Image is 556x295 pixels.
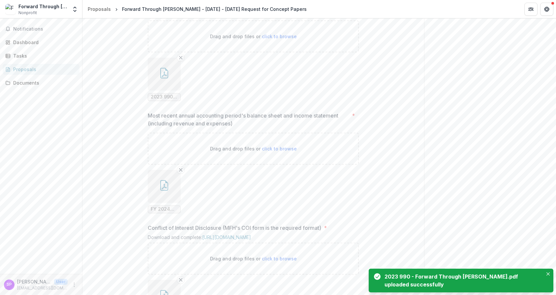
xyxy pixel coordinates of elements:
[3,50,79,61] a: Tasks
[122,6,307,13] div: Forward Through [PERSON_NAME] - [DATE] - [DATE] Request for Concept Papers
[3,77,79,88] a: Documents
[148,234,359,243] div: Download and complete:
[70,3,79,16] button: Open entity switcher
[148,224,321,232] p: Conflict of Interest Disclosure (MFH's COI form is the required format)
[177,54,185,62] button: Remove File
[177,166,185,174] button: Remove File
[148,112,349,127] p: Most recent annual accounting period's balance sheet and income statement (including revenue and ...
[385,273,540,288] div: 2023 990 - Forward Through [PERSON_NAME].pdf uploaded successfully
[13,52,74,59] div: Tasks
[85,4,113,14] a: Proposals
[366,266,556,295] div: Notifications-bottom-right
[3,64,79,75] a: Proposals
[7,282,12,287] div: Sara Paracha
[3,37,79,48] a: Dashboard
[151,206,178,212] span: FY 2024 Financial Statements - FTF - Audited.pdf
[262,34,297,39] span: click to browse
[148,58,181,101] div: Remove File2023 990 - Forward Through [PERSON_NAME].pdf
[210,33,297,40] p: Drag and drop files or
[151,94,178,100] span: 2023 990 - Forward Through [PERSON_NAME].pdf
[148,170,181,213] div: Remove FileFY 2024 Financial Statements - FTF - Audited.pdf
[17,285,68,291] p: [EMAIL_ADDRESS][DOMAIN_NAME]
[13,39,74,46] div: Dashboard
[88,6,111,13] div: Proposals
[18,10,37,16] span: Nonprofit
[54,279,68,285] p: User
[13,66,74,73] div: Proposals
[524,3,538,16] button: Partners
[18,3,68,10] div: Forward Through [PERSON_NAME]
[85,4,309,14] nav: breadcrumb
[13,79,74,86] div: Documents
[5,4,16,14] img: Forward Through Ferguson
[202,234,251,240] a: [URL][DOMAIN_NAME]
[210,255,297,262] p: Drag and drop files or
[540,3,553,16] button: Get Help
[210,145,297,152] p: Drag and drop files or
[262,146,297,151] span: click to browse
[262,256,297,261] span: click to browse
[17,278,51,285] p: [PERSON_NAME]
[13,26,77,32] span: Notifications
[544,270,552,278] button: Close
[70,281,78,289] button: More
[3,24,79,34] button: Notifications
[177,276,185,284] button: Remove File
